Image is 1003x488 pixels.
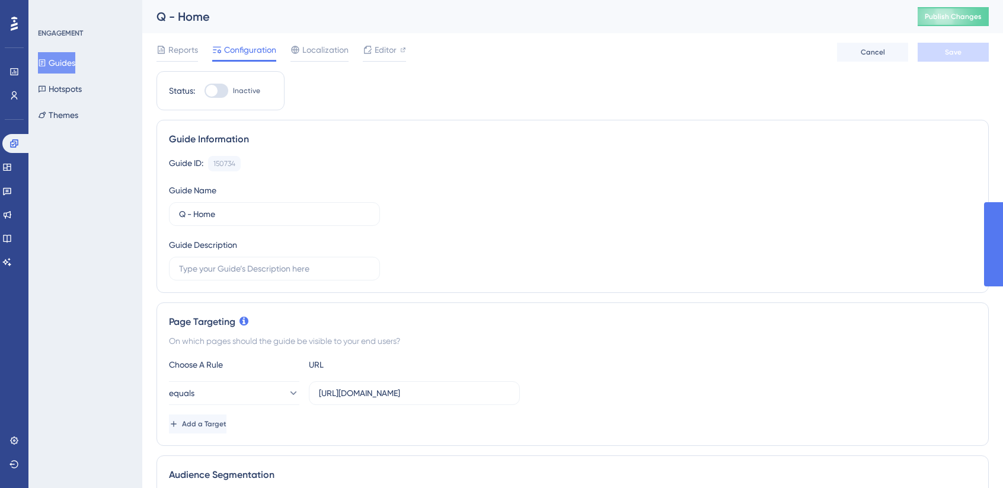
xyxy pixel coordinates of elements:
[169,414,226,433] button: Add a Target
[169,156,203,171] div: Guide ID:
[213,159,235,168] div: 150734
[179,208,370,221] input: Type your Guide’s Name here
[375,43,397,57] span: Editor
[925,12,982,21] span: Publish Changes
[169,132,976,146] div: Guide Information
[168,43,198,57] span: Reports
[918,43,989,62] button: Save
[169,386,194,400] span: equals
[169,468,976,482] div: Audience Segmentation
[169,238,237,252] div: Guide Description
[38,104,78,126] button: Themes
[233,86,260,95] span: Inactive
[169,358,299,372] div: Choose A Rule
[182,419,226,429] span: Add a Target
[302,43,349,57] span: Localization
[38,28,83,38] div: ENGAGEMENT
[309,358,439,372] div: URL
[38,78,82,100] button: Hotspots
[38,52,75,74] button: Guides
[953,441,989,477] iframe: UserGuiding AI Assistant Launcher
[156,8,888,25] div: Q - Home
[945,47,962,57] span: Save
[861,47,885,57] span: Cancel
[169,84,195,98] div: Status:
[179,262,370,275] input: Type your Guide’s Description here
[169,315,976,329] div: Page Targeting
[918,7,989,26] button: Publish Changes
[837,43,908,62] button: Cancel
[224,43,276,57] span: Configuration
[169,183,216,197] div: Guide Name
[169,381,299,405] button: equals
[169,334,976,348] div: On which pages should the guide be visible to your end users?
[319,387,510,400] input: yourwebsite.com/path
